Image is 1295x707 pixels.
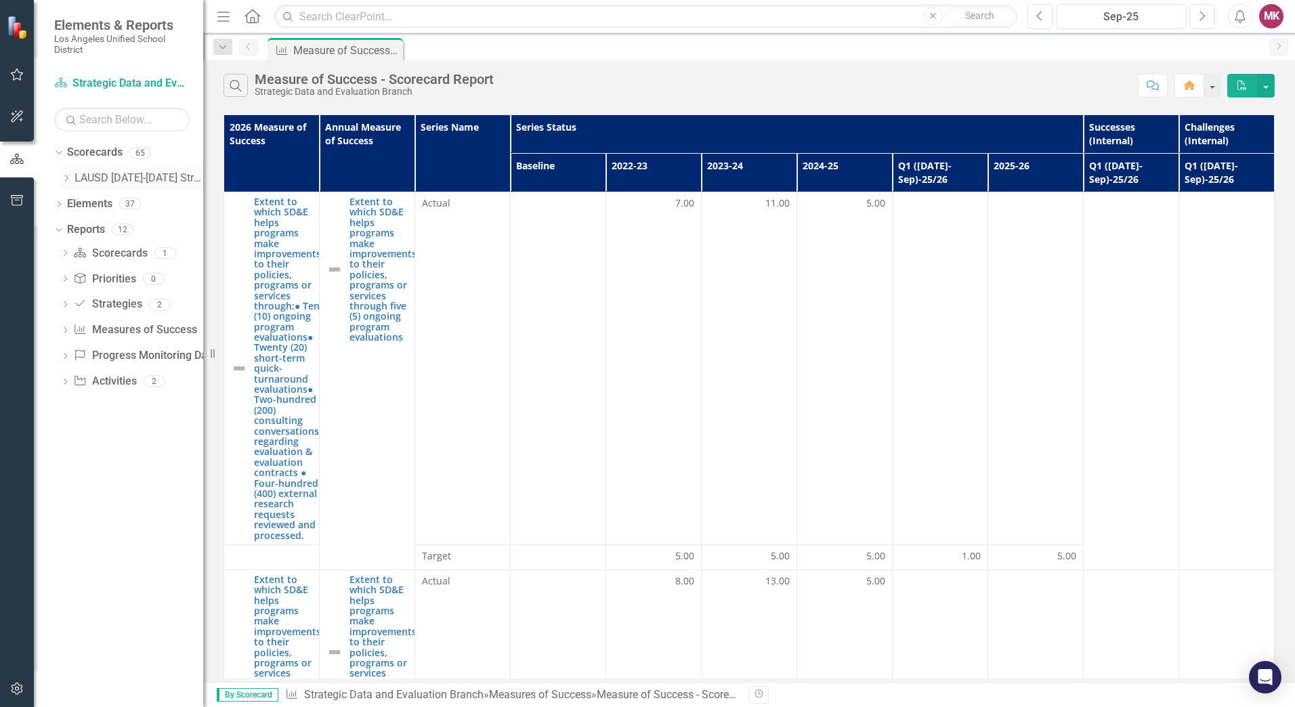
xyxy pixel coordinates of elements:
a: Priorities [73,272,135,287]
a: Strategies [73,297,142,312]
div: Sep-25 [1061,9,1181,25]
div: 12 [112,224,133,236]
div: » » [285,687,739,703]
div: Strategic Data and Evaluation Branch [255,87,494,97]
span: 8.00 [675,574,694,588]
td: Double-Click to Edit [606,192,701,545]
td: Double-Click to Edit [892,192,988,545]
td: Double-Click to Edit [988,192,1083,545]
div: 2 [144,376,165,387]
td: Double-Click to Edit [1179,192,1274,570]
span: 7.00 [675,196,694,210]
a: Strategic Data and Evaluation Branch [54,76,190,91]
div: Measure of Success - Scorecard Report [255,72,494,87]
a: Elements [67,196,112,212]
span: Search [965,10,994,21]
span: 5.00 [1057,549,1076,563]
a: Extent to which SD&E helps programs make improvements to their policies, programs or services thr... [349,196,417,342]
td: Double-Click to Edit [988,544,1083,570]
a: Strategic Data and Evaluation Branch [304,688,484,701]
td: Double-Click to Edit [415,192,510,545]
td: Double-Click to Edit Right Click for Context Menu [224,192,320,545]
img: Not Defined [326,644,343,660]
span: 5.00 [771,549,790,563]
a: Activities [73,374,136,389]
a: Extent to which SD&E helps programs make improvements to their policies, programs or services thr... [254,196,321,540]
a: Progress Monitoring Data [73,348,216,364]
span: 5.00 [866,574,885,588]
div: 37 [119,198,141,210]
input: Search ClearPoint... [274,5,1017,28]
span: Target [422,549,503,563]
span: 11.00 [765,196,790,210]
a: Scorecards [73,246,147,261]
span: 1.00 [962,549,981,563]
small: Los Angeles Unified School District [54,33,190,56]
div: 1 [154,247,176,259]
td: Double-Click to Edit [510,544,606,570]
td: Double-Click to Edit [797,192,892,545]
a: LAUSD [DATE]-[DATE] Strategic Plan [75,171,203,186]
td: Double-Click to Edit [797,544,892,570]
a: Reports [67,222,105,238]
span: 5.00 [675,549,694,563]
td: Double-Click to Edit [1083,192,1179,570]
button: MK [1259,4,1283,28]
button: Sep-25 [1057,4,1186,28]
td: Double-Click to Edit [415,544,510,570]
a: Scorecards [67,145,123,160]
input: Search Below... [54,108,190,131]
div: 65 [129,147,151,158]
div: 2 [149,299,171,310]
a: Measures of Success [73,322,196,338]
span: 5.00 [866,196,885,210]
div: Measure of Success - Scorecard Report [597,688,784,701]
img: ClearPoint Strategy [7,16,30,39]
span: 13.00 [765,574,790,588]
span: By Scorecard [217,688,278,702]
td: Double-Click to Edit [701,544,797,570]
div: Open Intercom Messenger [1249,661,1281,693]
span: 5.00 [866,549,885,563]
a: Measures of Success [489,688,591,701]
div: 0 [143,273,165,284]
td: Double-Click to Edit [510,192,606,545]
div: Measure of Success - Scorecard Report [293,42,400,59]
img: Not Defined [231,360,247,377]
img: Not Defined [326,261,343,278]
td: Double-Click to Edit [701,192,797,545]
button: Search [946,7,1014,26]
span: Actual [422,196,503,210]
td: Double-Click to Edit [606,544,701,570]
td: Double-Click to Edit Right Click for Context Menu [319,192,415,570]
span: Actual [422,574,503,588]
span: Elements & Reports [54,17,190,33]
td: Double-Click to Edit [892,544,988,570]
